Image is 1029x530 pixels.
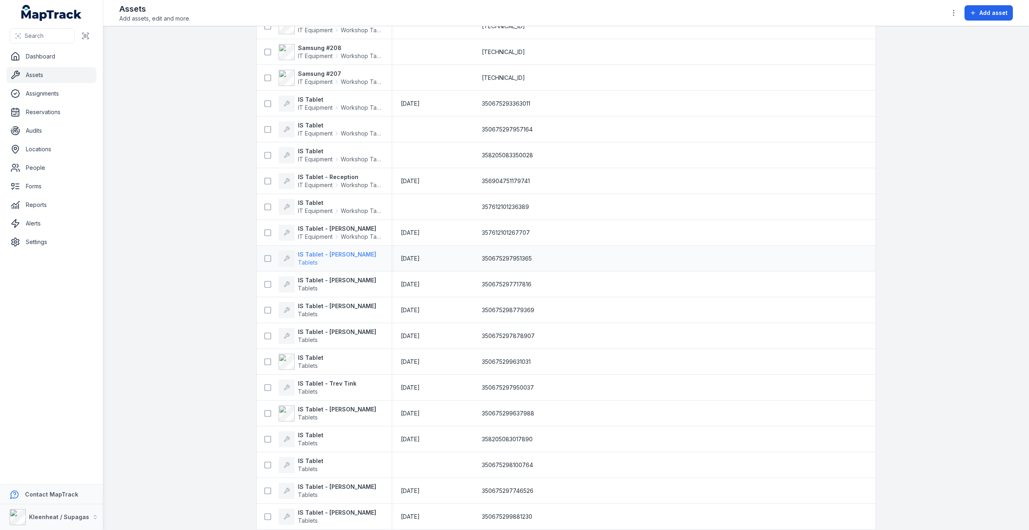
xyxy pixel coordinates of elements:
button: Search [10,28,75,44]
time: 30/04/2025, 12:00:00 am [401,177,420,185]
strong: IS Tablet [298,96,381,104]
a: IS Tablet - Trev TinkTablets [279,380,356,396]
strong: IS Tablet - Trev Tink [298,380,356,388]
span: 356904751179741 [482,177,530,185]
span: [DATE] [401,281,420,288]
a: Samsung #207IT EquipmentWorkshop Tablets [279,70,381,86]
span: [DATE] [401,177,420,184]
span: Tablets [298,311,318,317]
span: Tablets [298,259,318,266]
strong: IS Tablet [298,354,323,362]
a: IS TabletIT EquipmentWorkshop Tablets [279,121,381,138]
span: [TECHNICAL_ID] [482,74,525,82]
span: Workshop Tablets [341,104,381,112]
strong: IS Tablet - [PERSON_NAME] [298,405,376,413]
strong: IS Tablet - [PERSON_NAME] [298,250,376,259]
time: 30/04/2025, 12:00:00 am [401,332,420,340]
span: 357612101267707 [482,229,530,237]
a: Samsung #208IT EquipmentWorkshop Tablets [279,44,381,60]
span: Tablets [298,336,318,343]
span: Tablets [298,440,318,447]
span: 350675297950037 [482,384,534,392]
strong: Kleenheat / Supagas [29,513,89,520]
a: Assignments [6,86,96,102]
strong: IS Tablet [298,457,323,465]
span: 350675299637988 [482,409,534,417]
time: 30/04/2025, 12:00:00 am [401,280,420,288]
span: 358205083350028 [482,151,533,159]
span: Add asset [979,9,1008,17]
a: IS TabletTablets [279,457,323,473]
time: 30/04/2025, 12:00:00 am [401,229,420,237]
span: 350675298100764 [482,461,533,469]
a: IS Tablet - [PERSON_NAME]Tablets [279,509,376,525]
span: 357612101236389 [482,203,529,211]
a: Forms [6,178,96,194]
span: [DATE] [401,100,420,107]
span: Tablets [298,491,318,498]
strong: IS Tablet [298,199,381,207]
span: Tablets [298,414,318,421]
a: Settings [6,234,96,250]
a: IS Tablet - [PERSON_NAME]Tablets [279,250,376,267]
span: [DATE] [401,255,420,262]
time: 30/04/2025, 12:00:00 am [401,100,420,108]
strong: IS Tablet - Reception [298,173,381,181]
span: [DATE] [401,358,420,365]
span: [TECHNICAL_ID] [482,48,525,56]
span: [DATE] [401,410,420,417]
span: Tablets [298,388,318,395]
strong: IS Tablet [298,431,323,439]
strong: Samsung #207 [298,70,381,78]
span: IT Equipment [298,52,333,60]
a: Assets [6,67,96,83]
span: [DATE] [401,307,420,313]
time: 01/01/2025, 12:00:00 am [401,384,420,392]
span: Tablets [298,465,318,472]
span: 350675299631031 [482,358,531,366]
a: Alerts [6,215,96,232]
span: 358205083017890 [482,435,533,443]
a: Locations [6,141,96,157]
span: [DATE] [401,384,420,391]
span: Workshop Tablets [341,155,381,163]
button: Add asset [964,5,1013,21]
a: IS Tablet - [PERSON_NAME]Tablets [279,328,376,344]
span: Workshop Tablets [341,26,381,34]
span: [TECHNICAL_ID] [482,22,525,30]
a: IS Tablet - [PERSON_NAME]IT EquipmentWorkshop Tablets [279,225,381,241]
span: Tablets [298,362,318,369]
span: 350675297957164 [482,125,533,134]
span: Tablets [298,285,318,292]
time: 15/04/2025, 12:00:00 am [401,513,420,521]
span: 350675297717816 [482,280,531,288]
time: 01/04/2025, 12:00:00 am [401,409,420,417]
span: IT Equipment [298,207,333,215]
strong: IS Tablet [298,121,381,129]
span: IT Equipment [298,104,333,112]
span: Tablets [298,517,318,524]
time: 30/04/2025, 12:00:00 am [401,306,420,314]
a: IS Tablet - [PERSON_NAME]Tablets [279,276,376,292]
span: Add assets, edit and more. [119,15,190,23]
a: IS Tablet - [PERSON_NAME]Tablets [279,483,376,499]
a: Audits [6,123,96,139]
strong: IS Tablet - [PERSON_NAME] [298,328,376,336]
span: 350675297746526 [482,487,533,495]
h2: Assets [119,3,190,15]
span: IT Equipment [298,129,333,138]
strong: IS Tablet [298,147,381,155]
span: IT Equipment [298,78,333,86]
a: Reservations [6,104,96,120]
a: IS TabletIT EquipmentWorkshop Tablets [279,199,381,215]
span: Workshop Tablets [341,78,381,86]
span: Workshop Tablets [341,129,381,138]
span: Workshop Tablets [341,207,381,215]
span: 350675297951365 [482,255,532,263]
a: IT EquipmentWorkshop Tablets [279,18,381,34]
span: 350675299881230 [482,513,532,521]
time: 15/04/2025, 12:00:00 am [401,487,420,495]
span: Workshop Tablets [341,181,381,189]
a: IS TabletTablets [279,354,323,370]
a: Dashboard [6,48,96,65]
